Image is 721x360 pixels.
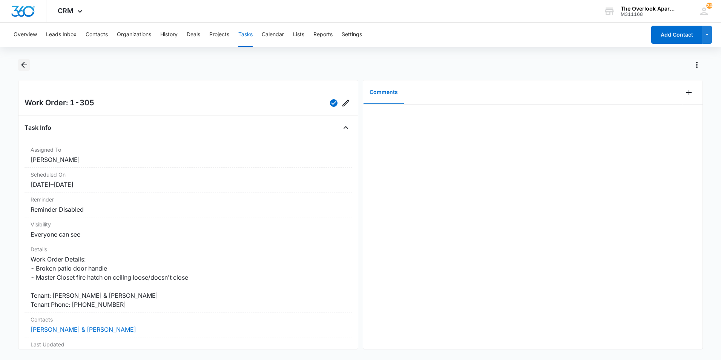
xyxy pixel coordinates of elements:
div: VisibilityEveryone can see [25,217,352,242]
dt: Scheduled On [31,171,346,178]
div: Contacts[PERSON_NAME] & [PERSON_NAME] [25,312,352,337]
div: Assigned To[PERSON_NAME] [25,143,352,168]
span: 24 [706,3,712,9]
button: Add Contact [651,26,702,44]
button: Leads Inbox [46,23,77,47]
span: CRM [58,7,74,15]
dd: Everyone can see [31,230,346,239]
div: notifications count [706,3,712,9]
h4: Task Info [25,123,51,132]
button: Organizations [117,23,151,47]
div: ReminderReminder Disabled [25,192,352,217]
button: Reports [313,23,333,47]
button: Tasks [238,23,253,47]
button: Edit [340,97,352,109]
button: Comments [364,81,404,104]
div: account name [621,6,676,12]
button: Projects [209,23,229,47]
button: History [160,23,178,47]
button: Contacts [86,23,108,47]
button: Close [340,122,352,134]
div: DetailsWork Order Details: - Broken patio door handle - Master Closet fire hatch on ceiling loose... [25,242,352,312]
dt: Reminder [31,195,346,203]
dd: Reminder Disabled [31,205,346,214]
dt: Details [31,245,346,253]
dd: [DATE] – [DATE] [31,180,346,189]
button: Deals [187,23,200,47]
button: Overview [14,23,37,47]
div: Scheduled On[DATE]–[DATE] [25,168,352,192]
button: Lists [293,23,304,47]
dt: Visibility [31,220,346,228]
dt: Assigned To [31,146,346,154]
dd: Work Order Details: - Broken patio door handle - Master Closet fire hatch on ceiling loose/doesn'... [31,255,346,309]
dt: Contacts [31,315,346,323]
button: Settings [342,23,362,47]
button: Back [18,59,30,71]
dd: [PERSON_NAME] [31,155,346,164]
a: [PERSON_NAME] & [PERSON_NAME] [31,326,136,333]
button: Actions [691,59,703,71]
h2: Work Order: 1-305 [25,97,94,109]
div: account id [621,12,676,17]
button: Add Comment [683,86,695,98]
dt: Last Updated [31,340,346,348]
button: Calendar [262,23,284,47]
